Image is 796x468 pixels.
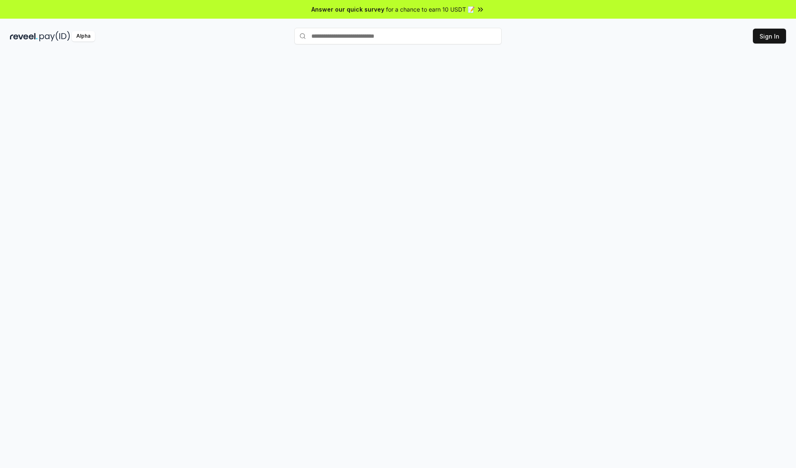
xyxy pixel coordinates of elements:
span: for a chance to earn 10 USDT 📝 [386,5,475,14]
button: Sign In [753,29,786,44]
img: pay_id [39,31,70,41]
span: Answer our quick survey [311,5,384,14]
img: reveel_dark [10,31,38,41]
div: Alpha [72,31,95,41]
